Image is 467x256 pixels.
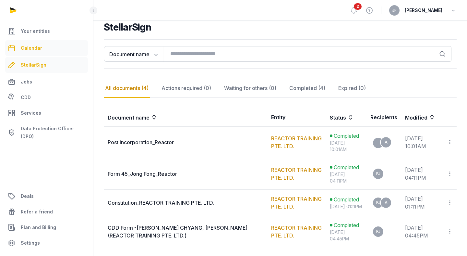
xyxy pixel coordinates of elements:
[160,79,212,98] div: Actions required (0)
[21,109,41,117] span: Services
[108,139,174,146] span: Post incorporation_Reactor
[271,167,322,181] a: REACTOR TRAINING PTE. LTD.
[104,79,457,98] nav: Tabs
[330,171,363,184] div: [DATE] 04:11PM
[21,44,42,52] span: Calendar
[350,181,467,256] iframe: Chat Widget
[366,108,401,127] th: Recipients
[392,8,397,12] span: JF
[104,108,267,127] th: Document name
[21,239,40,247] span: Settings
[401,108,457,127] th: Modified
[405,6,442,14] span: [PERSON_NAME]
[334,132,359,140] span: Completed
[5,105,88,121] a: Services
[108,199,214,206] span: Constitution_REACTOR TRAINING PTE. LTD.
[223,79,278,98] div: Waiting for others (0)
[108,224,247,239] span: CDD Form -[PERSON_NAME] CHYANG, [PERSON_NAME] (REACTOR TRAINING PTE. LTD.)
[288,79,327,98] div: Completed (4)
[271,196,322,210] a: REACTOR TRAINING PTE. LTD.
[108,171,177,177] span: Form 45_Jong Fong_Reactor
[5,91,88,104] a: CDD
[5,74,88,90] a: Jobs
[385,140,388,144] span: A
[104,46,164,62] button: Document name
[5,57,88,73] a: StellarSign
[21,94,31,101] span: CDD
[334,163,359,171] span: Completed
[337,79,367,98] div: Expired (0)
[21,224,56,231] span: Plan and Billing
[376,172,380,176] span: FJ
[354,3,362,10] span: 2
[21,208,53,216] span: Refer a friend
[5,122,88,143] a: Data Protection Officer (DPO)
[401,127,443,158] td: [DATE] 10:01AM
[21,125,85,140] span: Data Protection Officer (DPO)
[330,140,363,153] div: [DATE] 10:01AM
[104,79,150,98] div: All documents (4)
[5,40,88,56] a: Calendar
[334,196,359,203] span: Completed
[5,235,88,251] a: Settings
[271,135,322,149] a: REACTOR TRAINING PTE. LTD.
[326,108,367,127] th: Status
[334,221,359,229] span: Completed
[21,78,32,86] span: Jobs
[401,158,443,190] td: [DATE] 04:11PM
[104,21,457,33] h2: StellarSign
[5,188,88,204] a: Deals
[267,108,326,127] th: Entity
[330,229,363,242] div: [DATE] 04:45PM
[330,203,363,210] div: [DATE] 01:11PM
[21,27,50,35] span: Your entities
[271,224,322,239] a: REACTOR TRAINING PTE. LTD.
[5,204,88,220] a: Refer a friend
[389,5,400,16] button: JF
[5,220,88,235] a: Plan and Billing
[5,23,88,39] a: Your entities
[21,192,34,200] span: Deals
[21,61,46,69] span: StellarSign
